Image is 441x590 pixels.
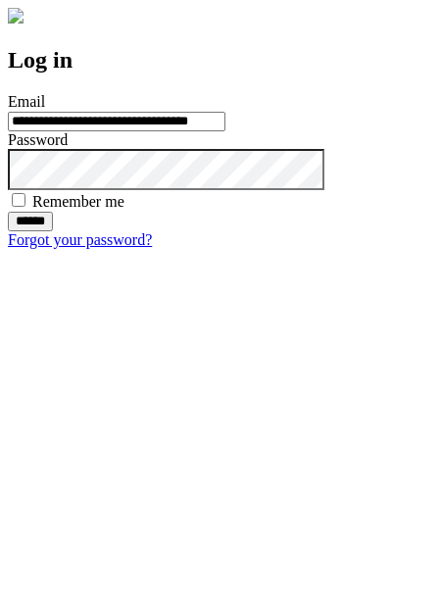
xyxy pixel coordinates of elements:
[8,231,152,248] a: Forgot your password?
[8,93,45,110] label: Email
[8,47,433,74] h2: Log in
[32,193,124,210] label: Remember me
[8,8,24,24] img: logo-4e3dc11c47720685a147b03b5a06dd966a58ff35d612b21f08c02c0306f2b779.png
[8,131,68,148] label: Password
